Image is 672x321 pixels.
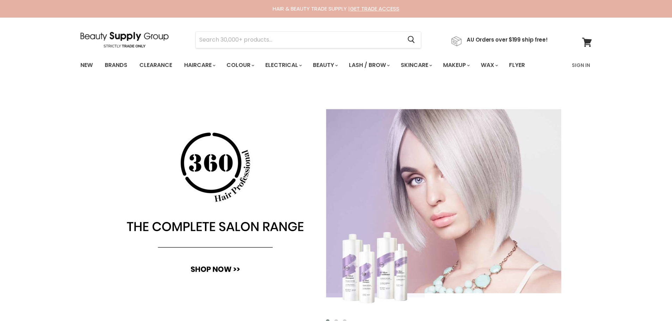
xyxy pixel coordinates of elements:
div: HAIR & BEAUTY TRADE SUPPLY | [72,5,601,12]
iframe: Gorgias live chat messenger [637,288,665,314]
a: Clearance [134,58,177,73]
a: Colour [221,58,259,73]
a: Wax [476,58,502,73]
a: Skincare [395,58,436,73]
input: Search [196,32,402,48]
a: Beauty [308,58,342,73]
a: Haircare [179,58,220,73]
a: New [75,58,98,73]
a: Sign In [568,58,594,73]
button: Search [402,32,421,48]
a: Lash / Brow [344,58,394,73]
ul: Main menu [75,55,549,75]
a: Electrical [260,58,306,73]
a: GET TRADE ACCESS [350,5,399,12]
nav: Main [72,55,601,75]
form: Product [195,31,421,48]
a: Brands [99,58,133,73]
a: Flyer [504,58,530,73]
a: Makeup [438,58,474,73]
